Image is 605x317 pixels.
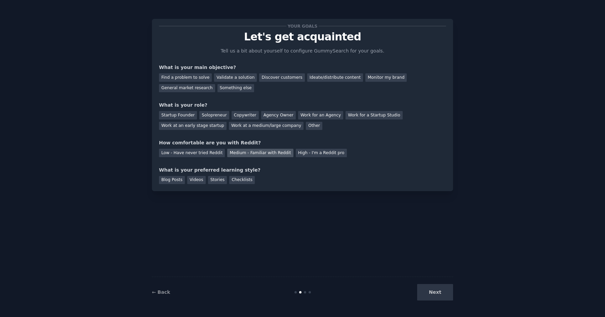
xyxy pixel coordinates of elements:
[159,176,185,184] div: Blog Posts
[214,73,257,82] div: Validate a solution
[199,111,229,119] div: Solopreneur
[159,111,197,119] div: Startup Founder
[159,64,446,71] div: What is your main objective?
[306,122,322,130] div: Other
[159,84,215,93] div: General market research
[208,176,227,184] div: Stories
[159,102,446,109] div: What is your role?
[307,73,363,82] div: Ideate/distribute content
[159,73,212,82] div: Find a problem to solve
[159,139,446,146] div: How comfortable are you with Reddit?
[187,176,206,184] div: Videos
[261,111,296,119] div: Agency Owner
[286,23,319,30] span: Your goals
[159,167,446,174] div: What is your preferred learning style?
[365,73,407,82] div: Monitor my brand
[296,149,347,157] div: High - I'm a Reddit pro
[229,122,304,130] div: Work at a medium/large company
[152,289,170,295] a: ← Back
[229,176,255,184] div: Checklists
[232,111,259,119] div: Copywriter
[217,84,254,93] div: Something else
[298,111,343,119] div: Work for an Agency
[159,149,225,157] div: Low - Have never tried Reddit
[159,122,227,130] div: Work at an early stage startup
[218,47,387,55] p: Tell us a bit about yourself to configure GummySearch for your goals.
[259,73,305,82] div: Discover customers
[159,31,446,43] p: Let's get acquainted
[346,111,402,119] div: Work for a Startup Studio
[227,149,293,157] div: Medium - Familiar with Reddit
